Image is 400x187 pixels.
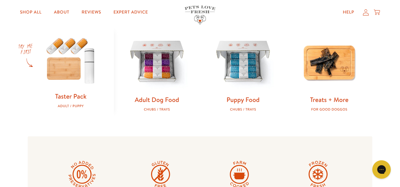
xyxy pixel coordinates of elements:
[210,107,276,111] div: Chubs / Trays
[55,92,86,101] a: Taster Pack
[310,95,348,104] a: Treats + More
[38,104,104,108] div: Adult / Puppy
[185,6,215,24] img: Pets Love Fresh
[109,6,153,18] a: Expert Advice
[369,158,394,181] iframe: Gorgias live chat messenger
[15,6,46,18] a: Shop All
[124,107,190,111] div: Chubs / Trays
[296,107,362,111] div: For good doggos
[135,95,179,104] a: Adult Dog Food
[77,6,106,18] a: Reviews
[338,6,359,18] a: Help
[49,6,74,18] a: About
[226,95,259,104] a: Puppy Food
